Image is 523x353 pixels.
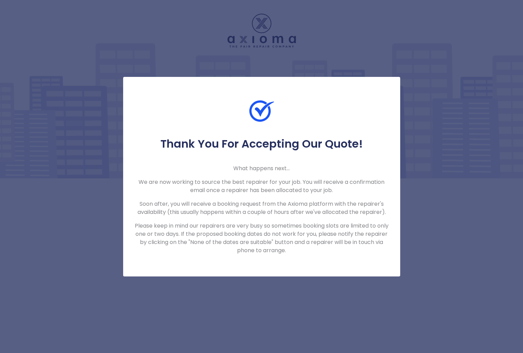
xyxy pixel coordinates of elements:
p: Please keep in mind our repairers are very busy so sometimes booking slots are limited to only on... [134,222,389,255]
p: We are now working to source the best repairer for your job. You will receive a confirmation emai... [134,178,389,194]
p: What happens next... [134,164,389,173]
img: Check [249,99,274,123]
h5: Thank You For Accepting Our Quote! [134,137,389,151]
p: Soon after, you will receive a booking request from the Axioma platform with the repairer's avail... [134,200,389,216]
